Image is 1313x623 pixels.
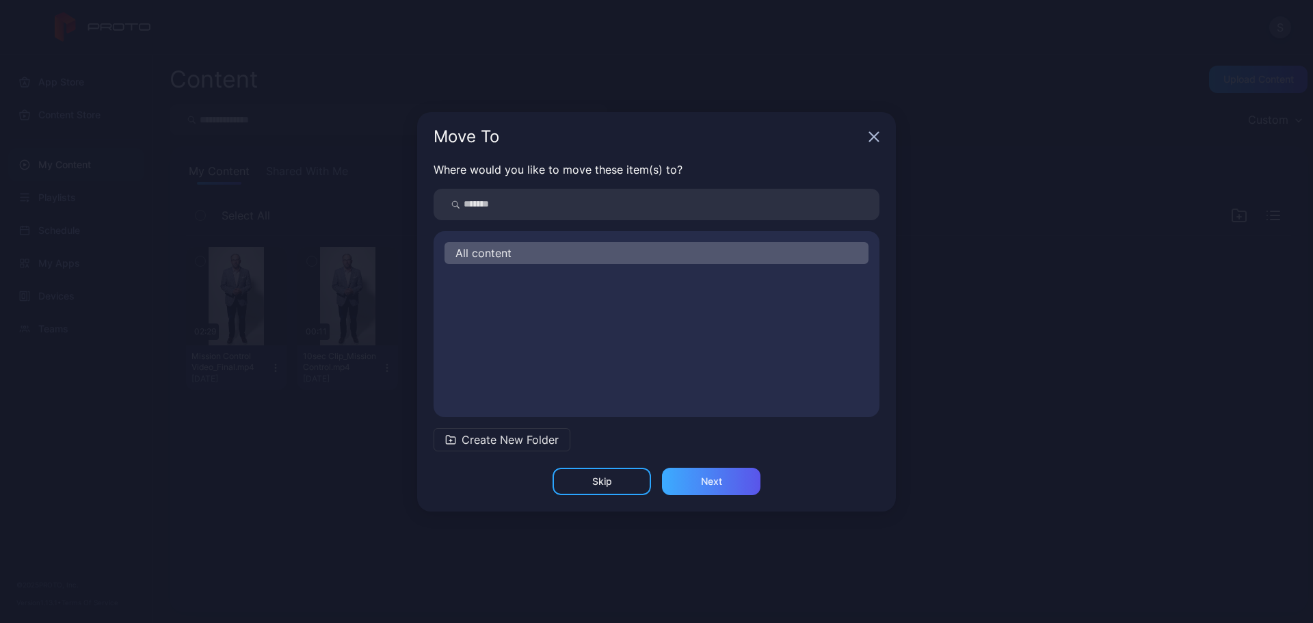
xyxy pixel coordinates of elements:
span: Create New Folder [462,432,559,448]
p: Where would you like to move these item(s) to? [434,161,879,178]
button: Create New Folder [434,428,570,451]
div: Move To [434,129,863,145]
div: Skip [592,476,612,487]
span: All content [455,245,512,261]
button: Skip [553,468,651,495]
div: Next [701,476,722,487]
button: Next [662,468,760,495]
